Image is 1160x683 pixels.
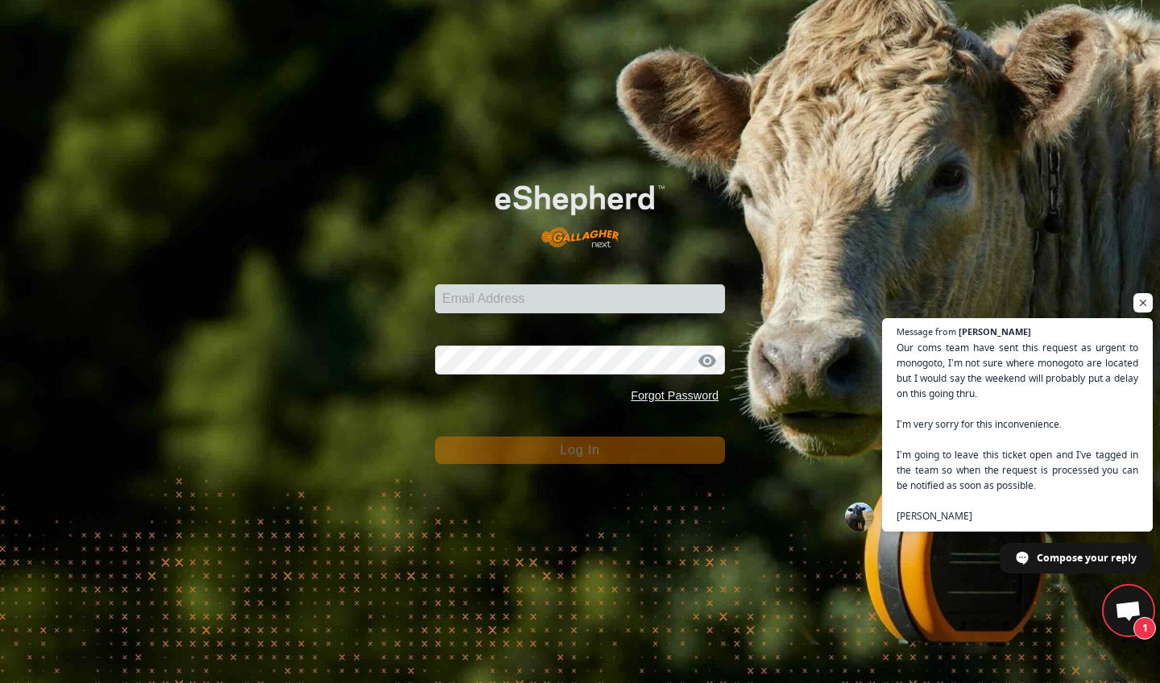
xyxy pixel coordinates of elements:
[560,443,599,457] span: Log In
[897,340,1138,524] span: Our coms team have sent this request as urgent to monogoto, I’m not sure where monogoto are locat...
[464,161,696,260] img: E-shepherd Logo
[1037,544,1137,572] span: Compose your reply
[435,284,725,313] input: Email Address
[435,437,725,464] button: Log In
[1104,586,1153,635] div: Open chat
[1133,617,1156,640] span: 1
[897,327,956,336] span: Message from
[959,327,1031,336] span: [PERSON_NAME]
[631,389,719,402] a: Forgot Password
